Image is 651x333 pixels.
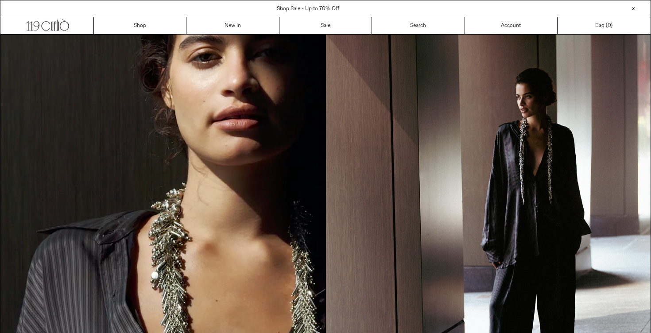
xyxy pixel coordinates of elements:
a: Account [465,17,558,34]
a: Sale [279,17,372,34]
a: Search [372,17,465,34]
a: New In [186,17,279,34]
a: Shop Sale - Up to 70% Off [277,5,339,12]
span: ) [608,22,612,30]
span: 0 [608,22,611,29]
a: Bag () [558,17,650,34]
a: Shop [94,17,186,34]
